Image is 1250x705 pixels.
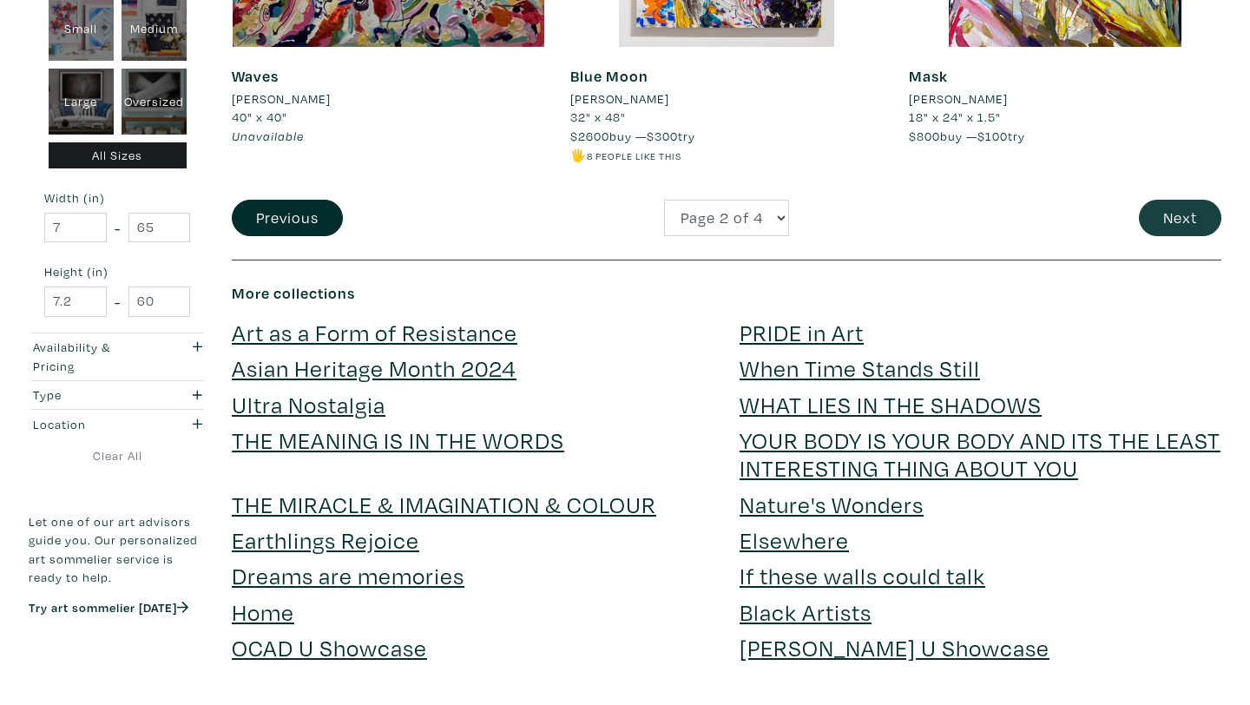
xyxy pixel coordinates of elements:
span: 18" x 24" x 1.5" [909,109,1001,125]
a: THE MEANING IS IN THE WORDS [232,425,564,455]
div: Location [33,415,154,434]
a: [PERSON_NAME] [232,89,544,109]
li: 🖐️ [570,146,883,165]
span: $100 [977,128,1008,144]
a: Asian Heritage Month 2024 [232,352,516,383]
button: Previous [232,200,343,237]
a: Nature's Wonders [740,489,924,519]
span: buy — try [909,128,1025,144]
div: Type [33,385,154,405]
a: Elsewhere [740,524,849,555]
a: THE MIRACLE & IMAGINATION & COLOUR [232,489,656,519]
a: Black Artists [740,596,872,627]
div: Availability & Pricing [33,338,154,375]
li: [PERSON_NAME] [570,89,669,109]
a: Ultra Nostalgia [232,389,385,419]
a: [PERSON_NAME] U Showcase [740,632,1049,662]
a: PRIDE in Art [740,317,864,347]
span: Unavailable [232,128,304,144]
small: 8 people like this [587,149,681,162]
span: 32" x 48" [570,109,626,125]
a: Dreams are memories [232,560,464,590]
a: [PERSON_NAME] [570,89,883,109]
a: WHAT LIES IN THE SHADOWS [740,389,1042,419]
a: Mask [909,66,948,86]
a: Waves [232,66,279,86]
span: - [115,215,121,239]
span: $300 [647,128,678,144]
span: $800 [909,128,940,144]
span: 40" x 40" [232,109,287,125]
a: Home [232,596,294,627]
li: [PERSON_NAME] [909,89,1008,109]
a: YOUR BODY IS YOUR BODY AND ITS THE LEAST INTERESTING THING ABOUT YOU [740,425,1220,483]
a: OCAD U Showcase [232,632,427,662]
a: Earthlings Rejoice [232,524,419,555]
div: All Sizes [49,142,187,169]
span: $2600 [570,128,609,144]
a: Try art sommelier [DATE] [29,599,188,616]
iframe: Customer reviews powered by Trustpilot [29,634,206,670]
button: Location [29,410,206,438]
div: Large [49,69,114,135]
small: Height (in) [44,266,190,278]
span: buy — try [570,128,695,144]
a: Art as a Form of Resistance [232,317,517,347]
button: Next [1139,200,1221,237]
small: Width (in) [44,192,190,204]
button: Availability & Pricing [29,333,206,379]
li: [PERSON_NAME] [232,89,331,109]
button: Type [29,380,206,409]
a: Clear All [29,446,206,465]
a: [PERSON_NAME] [909,89,1221,109]
span: - [115,289,121,313]
h6: More collections [232,284,1221,303]
a: If these walls could talk [740,560,985,590]
p: Let one of our art advisors guide you. Our personalized art sommelier service is ready to help. [29,511,206,586]
a: Blue Moon [570,66,648,86]
a: When Time Stands Still [740,352,980,383]
div: Oversized [122,69,187,135]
